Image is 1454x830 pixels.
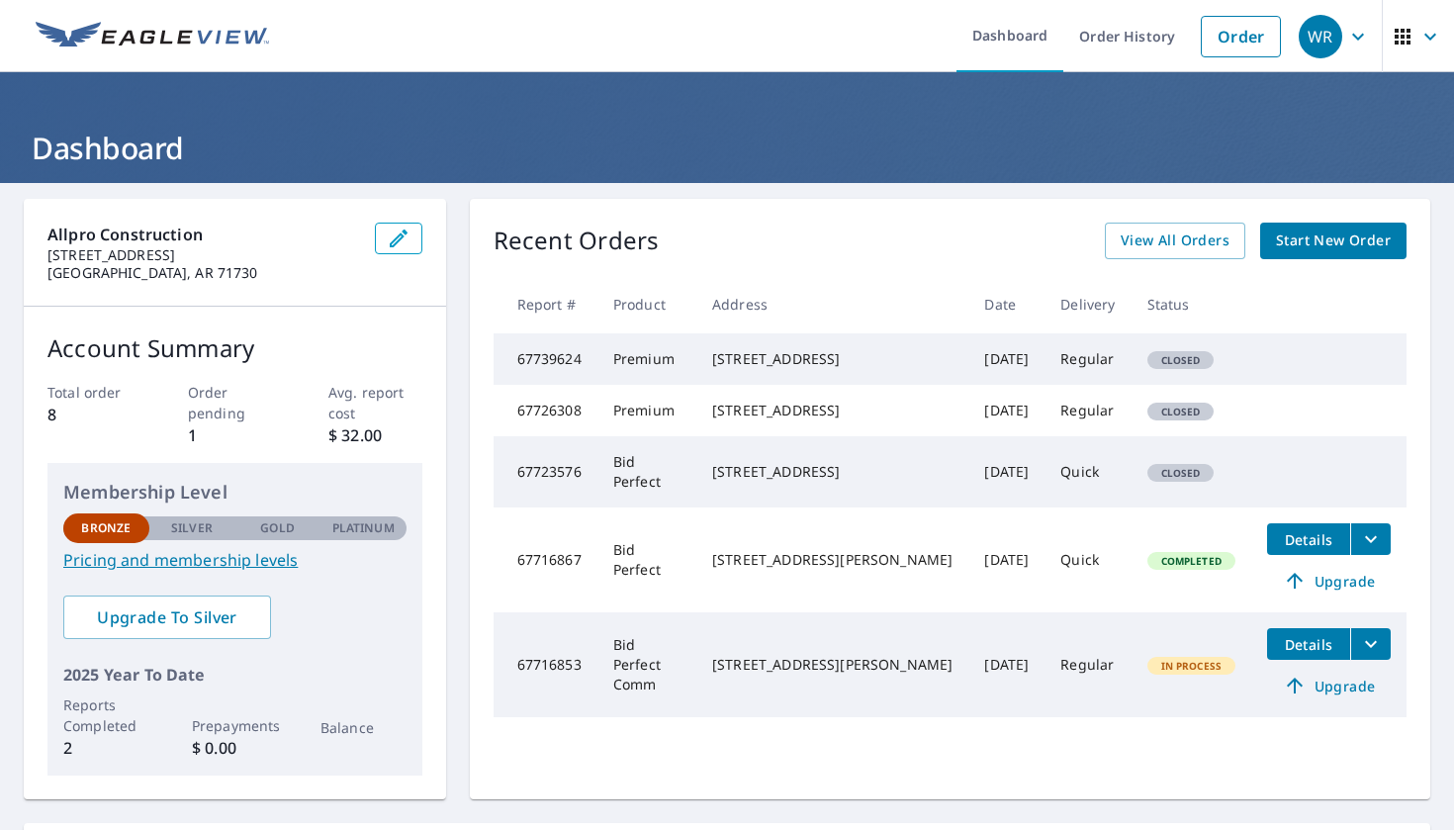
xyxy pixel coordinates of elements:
p: Allpro Construction [47,223,359,246]
span: Upgrade [1279,569,1379,593]
td: Quick [1045,436,1131,507]
td: Regular [1045,333,1131,385]
p: Bronze [81,519,131,537]
p: Balance [320,717,407,738]
a: Order [1201,16,1281,57]
td: 67716853 [494,612,597,717]
span: Completed [1149,554,1233,568]
p: Silver [171,519,213,537]
th: Report # [494,275,597,333]
p: Total order [47,382,141,403]
button: detailsBtn-67716867 [1267,523,1350,555]
a: View All Orders [1105,223,1245,259]
span: Upgrade To Silver [79,606,255,628]
p: Avg. report cost [328,382,422,423]
p: Membership Level [63,479,407,506]
button: filesDropdownBtn-67716853 [1350,628,1391,660]
td: Quick [1045,507,1131,612]
a: Upgrade [1267,670,1391,701]
th: Status [1132,275,1252,333]
th: Product [597,275,696,333]
span: In Process [1149,659,1234,673]
td: Premium [597,333,696,385]
th: Date [968,275,1045,333]
span: View All Orders [1121,229,1229,253]
p: 1 [188,423,282,447]
button: filesDropdownBtn-67716867 [1350,523,1391,555]
a: Upgrade To Silver [63,596,271,639]
div: [STREET_ADDRESS] [712,462,953,482]
div: [STREET_ADDRESS][PERSON_NAME] [712,550,953,570]
p: 2 [63,736,149,760]
p: [STREET_ADDRESS] [47,246,359,264]
span: Upgrade [1279,674,1379,697]
a: Pricing and membership levels [63,548,407,572]
td: [DATE] [968,385,1045,436]
p: Order pending [188,382,282,423]
h1: Dashboard [24,128,1430,168]
p: Recent Orders [494,223,660,259]
td: Bid Perfect [597,436,696,507]
p: Account Summary [47,330,422,366]
p: [GEOGRAPHIC_DATA], AR 71730 [47,264,359,282]
img: EV Logo [36,22,269,51]
p: $ 32.00 [328,423,422,447]
div: [STREET_ADDRESS] [712,349,953,369]
span: Details [1279,530,1338,549]
a: Start New Order [1260,223,1407,259]
td: Regular [1045,385,1131,436]
span: Closed [1149,466,1213,480]
td: 67739624 [494,333,597,385]
td: [DATE] [968,436,1045,507]
p: Prepayments [192,715,278,736]
td: Bid Perfect Comm [597,612,696,717]
p: Reports Completed [63,694,149,736]
td: Premium [597,385,696,436]
span: Closed [1149,353,1213,367]
th: Delivery [1045,275,1131,333]
p: 8 [47,403,141,426]
div: [STREET_ADDRESS][PERSON_NAME] [712,655,953,675]
span: Closed [1149,405,1213,418]
p: $ 0.00 [192,736,278,760]
button: detailsBtn-67716853 [1267,628,1350,660]
td: Regular [1045,612,1131,717]
th: Address [696,275,968,333]
p: Gold [260,519,294,537]
td: Bid Perfect [597,507,696,612]
td: [DATE] [968,333,1045,385]
td: [DATE] [968,507,1045,612]
td: 67716867 [494,507,597,612]
p: Platinum [332,519,395,537]
div: WR [1299,15,1342,58]
p: 2025 Year To Date [63,663,407,687]
a: Upgrade [1267,565,1391,597]
span: Start New Order [1276,229,1391,253]
div: [STREET_ADDRESS] [712,401,953,420]
span: Details [1279,635,1338,654]
td: [DATE] [968,612,1045,717]
td: 67726308 [494,385,597,436]
td: 67723576 [494,436,597,507]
